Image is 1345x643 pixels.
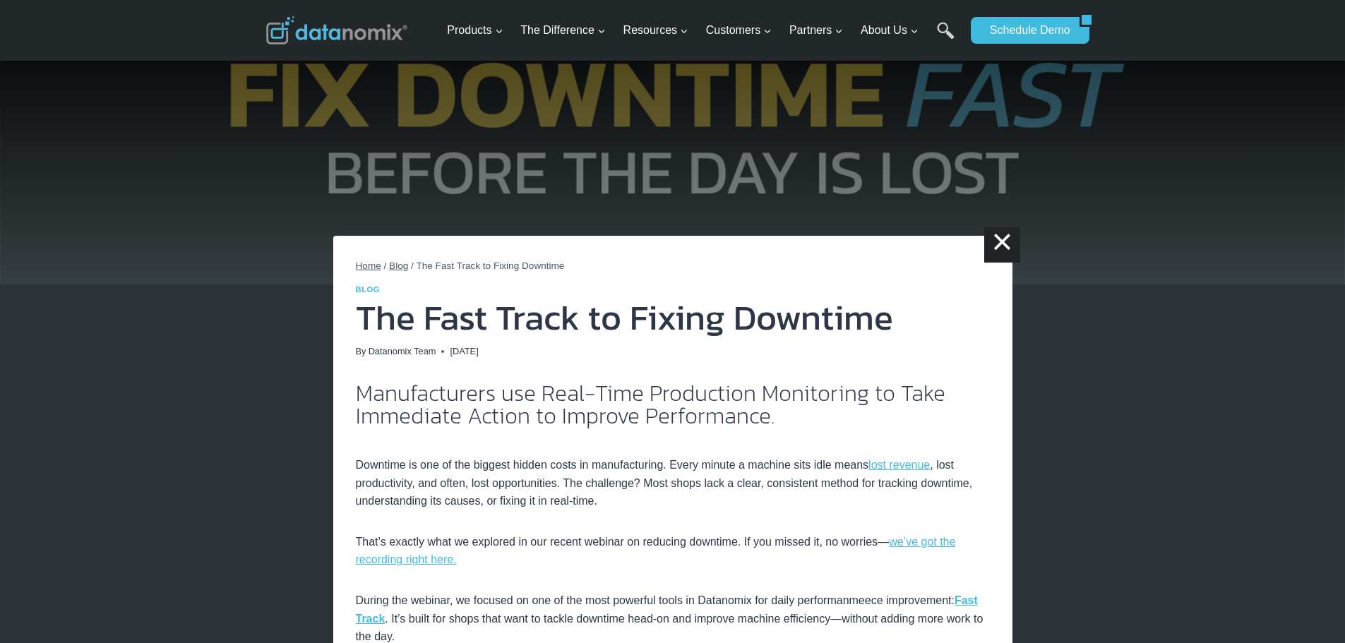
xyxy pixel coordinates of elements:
[861,21,919,40] span: About Us
[266,16,407,44] img: Datanomix
[369,346,436,356] a: Datanomix Team
[937,22,955,54] a: Search
[356,344,366,359] span: By
[411,260,414,271] span: /
[356,533,990,569] p: That’s exactly what we explored in our recent webinar on reducing downtime. If you missed it, no ...
[984,227,1020,263] a: ×
[416,260,564,271] span: The Fast Track to Fixing Downtime
[356,382,990,427] h2: Manufacturers use Real-Time Production Monitoring to Take Immediate Action to Improve Performance.
[356,438,990,510] p: Downtime is one of the biggest hidden costs in manufacturing. Every minute a machine sits idle me...
[706,21,772,40] span: Customers
[384,260,387,271] span: /
[389,260,408,271] a: Blog
[971,17,1080,44] a: Schedule Demo
[356,285,381,294] a: Blog
[520,21,606,40] span: The Difference
[356,300,990,335] h1: The Fast Track to Fixing Downtime
[447,21,503,40] span: Products
[441,8,964,54] nav: Primary Navigation
[356,258,990,274] nav: Breadcrumbs
[789,21,843,40] span: Partners
[356,260,381,271] a: Home
[623,21,688,40] span: Resources
[450,344,478,359] time: [DATE]
[356,594,978,625] a: Fast Track
[868,459,930,471] a: lost revenue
